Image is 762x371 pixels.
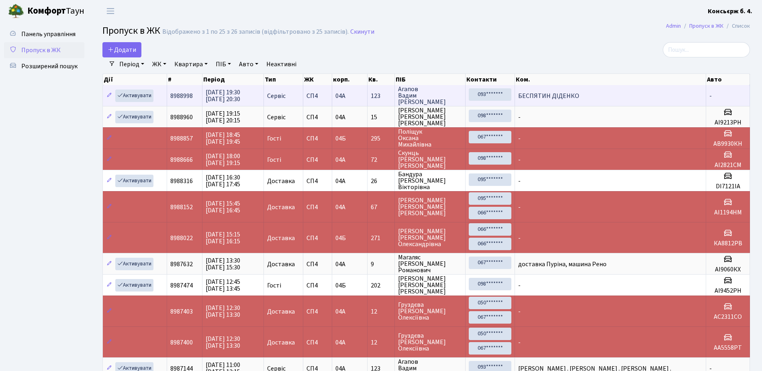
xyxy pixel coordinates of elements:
a: Активувати [115,90,153,102]
span: 8987400 [170,338,193,347]
th: Авто [706,74,750,85]
span: 04А [335,177,345,185]
span: Агапов Вадим [PERSON_NAME] [398,86,462,105]
span: 04А [335,338,345,347]
li: Список [723,22,750,31]
h5: АІ9452РН [709,287,746,295]
a: Авто [236,57,261,71]
span: 15 [371,114,391,120]
span: Доставка [267,235,295,241]
span: 123 [371,93,391,99]
span: 8988998 [170,92,193,100]
th: Контакти [466,74,515,85]
span: 8988960 [170,113,193,122]
span: Магаляс [PERSON_NAME] Романович [398,254,462,273]
span: Доставка [267,308,295,315]
span: [DATE] 13:30 [DATE] 15:30 [206,256,240,272]
span: - [518,203,521,212]
span: Доставка [267,339,295,346]
h5: АІ2821СМ [709,161,746,169]
span: 04Б [335,134,346,143]
span: 04Б [335,234,346,243]
span: Гості [267,135,281,142]
a: Активувати [115,279,153,291]
span: СП4 [306,178,328,184]
span: СП4 [306,308,328,315]
span: 72 [371,157,391,163]
span: - [518,134,521,143]
span: Додати [108,45,136,54]
th: Дії [103,74,167,85]
span: Доставка [267,261,295,267]
span: Гості [267,282,281,289]
span: [DATE] 15:45 [DATE] 16:45 [206,199,240,215]
span: 12 [371,339,391,346]
span: 12 [371,308,391,315]
span: 04А [335,113,345,122]
span: [DATE] 15:15 [DATE] 16:15 [206,230,240,246]
span: Гості [267,157,281,163]
span: Таун [27,4,84,18]
a: Консьєрж б. 4. [708,6,752,16]
span: Панель управління [21,30,76,39]
span: [DATE] 18:00 [DATE] 19:15 [206,152,240,167]
span: Доставка [267,204,295,210]
h5: АІ9060КХ [709,266,746,273]
span: 8988152 [170,203,193,212]
a: ПІБ [212,57,234,71]
span: [PERSON_NAME] [PERSON_NAME] Олександрівна [398,228,462,247]
span: Скунць [PERSON_NAME] [PERSON_NAME] [398,150,462,169]
img: logo.png [8,3,24,19]
span: 04А [335,155,345,164]
b: Консьєрж б. 4. [708,7,752,16]
span: СП4 [306,339,328,346]
span: 8987474 [170,281,193,290]
span: СП4 [306,93,328,99]
input: Пошук... [663,42,750,57]
span: СП4 [306,261,328,267]
span: Пропуск в ЖК [21,46,61,55]
span: - [518,113,521,122]
span: [DATE] 12:30 [DATE] 13:30 [206,304,240,319]
span: 26 [371,178,391,184]
span: 202 [371,282,391,289]
span: Сервіс [267,93,286,99]
span: СП4 [306,235,328,241]
span: 8988316 [170,177,193,185]
h5: АІ9213РН [709,119,746,126]
span: [DATE] 19:15 [DATE] 20:15 [206,109,240,125]
a: Квартира [171,57,211,71]
span: 04А [335,260,345,269]
span: Груздєва [PERSON_NAME] Олексіївна [398,302,462,321]
span: СП4 [306,114,328,120]
th: Ком. [515,74,706,85]
h5: DI7121IA [709,183,746,190]
span: Розширений пошук [21,62,78,71]
span: 271 [371,235,391,241]
span: - [518,281,521,290]
a: Активувати [115,258,153,270]
span: [DATE] 12:30 [DATE] 13:30 [206,334,240,350]
span: 8988857 [170,134,193,143]
a: Скинути [350,28,374,36]
a: Період [116,57,147,71]
span: [PERSON_NAME] [PERSON_NAME] [PERSON_NAME] [398,107,462,126]
b: Комфорт [27,4,66,17]
span: [DATE] 19:30 [DATE] 20:30 [206,88,240,104]
th: ЖК [303,74,332,85]
span: СП4 [306,282,328,289]
a: ЖК [149,57,170,71]
a: Пропуск в ЖК [689,22,723,30]
span: Пропуск в ЖК [102,24,160,38]
span: [DATE] 18:45 [DATE] 19:45 [206,130,240,146]
span: БЕСПЯТИН ДІДЕНКО [518,92,579,100]
span: - [709,92,712,100]
span: 04А [335,307,345,316]
a: Розширений пошук [4,58,84,74]
span: 295 [371,135,391,142]
span: [PERSON_NAME] [PERSON_NAME] [PERSON_NAME] [398,197,462,216]
span: 04А [335,203,345,212]
span: 67 [371,204,391,210]
span: 9 [371,261,391,267]
span: Доставка [267,178,295,184]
